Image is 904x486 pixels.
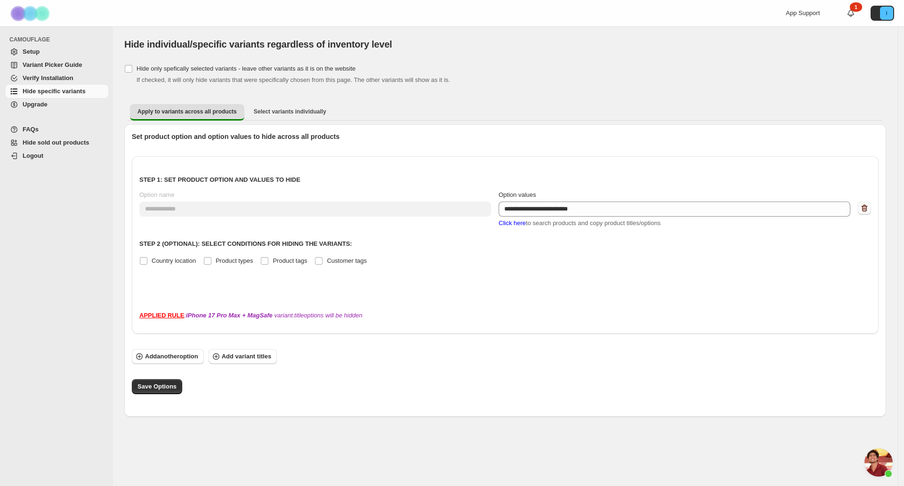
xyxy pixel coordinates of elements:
[130,104,244,121] button: Apply to variants across all products
[137,108,237,115] span: Apply to variants across all products
[139,312,184,319] strong: APPLIED RULE
[139,175,871,185] p: Step 1: Set product option and values to hide
[846,8,856,18] a: 1
[23,88,86,95] span: Hide specific variants
[222,352,271,361] span: Add variant titles
[6,149,108,162] a: Logout
[864,448,893,477] div: Open chat
[124,124,886,417] div: Apply to variants across all products
[124,39,392,49] span: Hide individual/specific variants regardless of inventory level
[786,9,820,16] span: App Support
[23,61,82,68] span: Variant Picker Guide
[9,36,108,43] span: CAMOUFLAGE
[273,257,307,264] span: Product tags
[23,74,73,81] span: Verify Installation
[871,6,894,21] button: Avatar with initials I
[209,349,277,364] button: Add variant titles
[137,382,177,391] span: Save Options
[23,139,89,146] span: Hide sold out products
[499,191,536,198] span: Option values
[6,98,108,111] a: Upgrade
[6,45,108,58] a: Setup
[145,352,198,361] span: Add another option
[499,219,661,227] span: to search products and copy product titles/options
[139,191,174,198] span: Option name
[886,10,887,16] text: I
[6,85,108,98] a: Hide specific variants
[139,239,871,249] p: Step 2 (Optional): Select conditions for hiding the variants:
[327,257,367,264] span: Customer tags
[6,123,108,136] a: FAQs
[8,0,55,26] img: Camouflage
[880,7,893,20] span: Avatar with initials I
[139,311,871,320] div: : variant.title options will be hidden
[132,132,879,141] p: Set product option and option values to hide across all products
[254,108,326,115] span: Select variants individually
[216,257,253,264] span: Product types
[23,101,48,108] span: Upgrade
[132,379,182,394] button: Save Options
[499,219,526,227] span: Click here
[23,48,40,55] span: Setup
[6,136,108,149] a: Hide sold out products
[152,257,196,264] span: Country location
[23,152,43,159] span: Logout
[132,349,204,364] button: Addanotheroption
[246,104,334,119] button: Select variants individually
[850,2,862,12] div: 1
[137,76,450,83] span: If checked, it will only hide variants that were specifically chosen from this page. The other va...
[23,126,39,133] span: FAQs
[186,312,273,319] b: iPhone 17 Pro Max + MagSafe
[137,65,355,72] span: Hide only spefically selected variants - leave other variants as it is on the website
[6,72,108,85] a: Verify Installation
[6,58,108,72] a: Variant Picker Guide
